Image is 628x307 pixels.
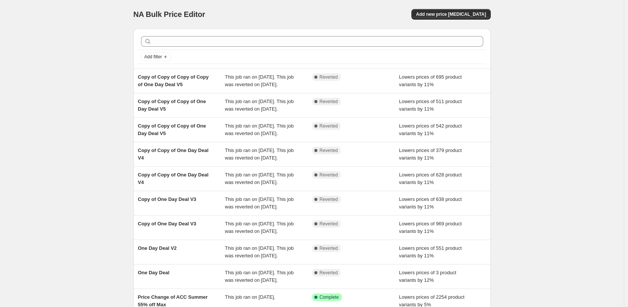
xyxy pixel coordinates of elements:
[225,196,294,210] span: This job ran on [DATE]. This job was reverted on [DATE].
[320,74,338,80] span: Reverted
[399,74,462,87] span: Lowers prices of 695 product variants by 11%
[225,221,294,234] span: This job ran on [DATE]. This job was reverted on [DATE].
[399,270,456,283] span: Lowers prices of 3 product variants by 12%
[411,9,490,20] button: Add new price [MEDICAL_DATA]
[320,172,338,178] span: Reverted
[320,270,338,276] span: Reverted
[399,221,462,234] span: Lowers prices of 969 product variants by 11%
[225,74,294,87] span: This job ran on [DATE]. This job was reverted on [DATE].
[225,270,294,283] span: This job ran on [DATE]. This job was reverted on [DATE].
[141,52,171,61] button: Add filter
[138,99,206,112] span: Copy of Copy of Copy of One Day Deal V5
[225,294,275,300] span: This job ran on [DATE].
[320,221,338,227] span: Reverted
[416,11,486,17] span: Add new price [MEDICAL_DATA]
[320,99,338,105] span: Reverted
[320,196,338,202] span: Reverted
[133,10,205,18] span: NA Bulk Price Editor
[138,245,177,251] span: One Day Deal V2
[320,245,338,251] span: Reverted
[399,196,462,210] span: Lowers prices of 638 product variants by 11%
[138,123,206,136] span: Copy of Copy of Copy of One Day Deal V5
[138,221,196,226] span: Copy of One Day Deal V3
[138,270,170,275] span: One Day Deal
[399,99,462,112] span: Lowers prices of 511 product variants by 11%
[225,123,294,136] span: This job ran on [DATE]. This job was reverted on [DATE].
[225,172,294,185] span: This job ran on [DATE]. This job was reverted on [DATE].
[399,147,462,161] span: Lowers prices of 379 product variants by 11%
[138,147,209,161] span: Copy of Copy of One Day Deal V4
[399,123,462,136] span: Lowers prices of 542 product variants by 11%
[399,172,462,185] span: Lowers prices of 628 product variants by 11%
[399,245,462,258] span: Lowers prices of 551 product variants by 11%
[138,196,196,202] span: Copy of One Day Deal V3
[225,99,294,112] span: This job ran on [DATE]. This job was reverted on [DATE].
[225,245,294,258] span: This job ran on [DATE]. This job was reverted on [DATE].
[320,147,338,153] span: Reverted
[225,147,294,161] span: This job ran on [DATE]. This job was reverted on [DATE].
[138,172,209,185] span: Copy of Copy of One Day Deal V4
[144,54,162,60] span: Add filter
[138,74,209,87] span: Copy of Copy of Copy of Copy of One Day Deal V5
[320,294,339,300] span: Complete
[320,123,338,129] span: Reverted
